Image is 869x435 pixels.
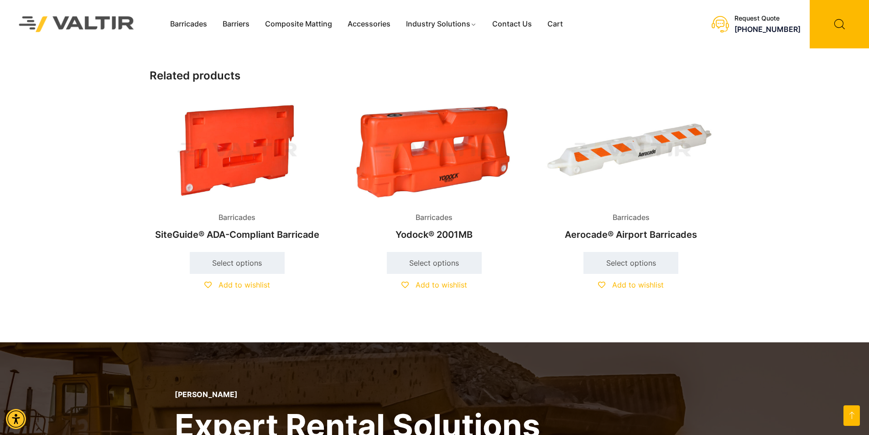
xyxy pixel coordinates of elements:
[175,390,540,399] p: [PERSON_NAME]
[598,280,664,289] a: Add to wishlist
[150,225,325,245] h2: SiteGuide® ADA-Compliant Barricade
[257,17,340,31] a: Composite Matting
[150,99,325,245] a: BarricadesSiteGuide® ADA-Compliant Barricade
[734,25,801,34] a: call (888) 496-3625
[401,280,467,289] a: Add to wishlist
[543,225,718,245] h2: Aerocade® Airport Barricades
[150,69,720,83] h2: Related products
[540,17,571,31] a: Cart
[346,99,521,204] img: Barricades
[843,405,860,426] a: Open this option
[204,280,270,289] a: Add to wishlist
[340,17,398,31] a: Accessories
[734,15,801,22] div: Request Quote
[543,99,718,245] a: BarricadesAerocade® Airport Barricades
[346,225,521,245] h2: Yodock® 2001MB
[215,17,257,31] a: Barriers
[212,211,262,225] span: Barricades
[543,99,718,204] img: Barricades
[162,17,215,31] a: Barricades
[416,280,467,289] span: Add to wishlist
[6,409,26,429] div: Accessibility Menu
[190,252,285,274] a: Select options for “SiteGuide® ADA-Compliant Barricade”
[612,280,664,289] span: Add to wishlist
[346,99,521,245] a: BarricadesYodock® 2001MB
[409,211,459,225] span: Barricades
[150,99,325,204] img: Barricades
[7,4,146,44] img: Valtir Rentals
[398,17,484,31] a: Industry Solutions
[583,252,678,274] a: Select options for “Aerocade® Airport Barricades”
[484,17,540,31] a: Contact Us
[606,211,656,225] span: Barricades
[387,252,482,274] a: Select options for “Yodock® 2001MB”
[219,280,270,289] span: Add to wishlist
